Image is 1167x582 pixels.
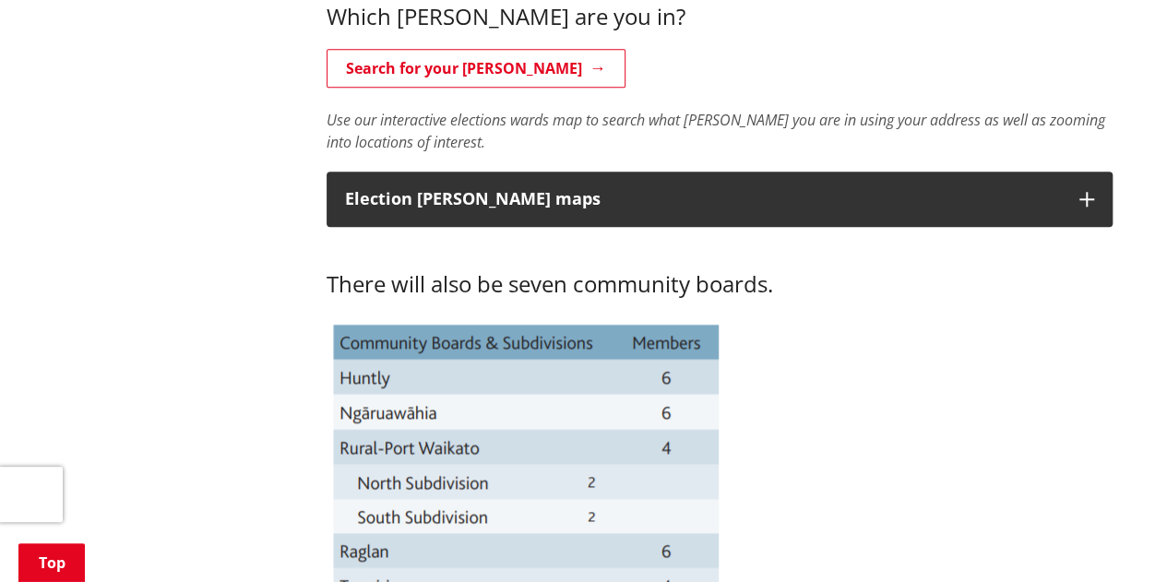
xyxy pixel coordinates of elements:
[327,172,1113,227] button: Election [PERSON_NAME] maps
[327,49,625,88] a: Search for your [PERSON_NAME]
[1082,505,1149,571] iframe: Messenger Launcher
[327,4,1113,30] h3: Which [PERSON_NAME] are you in?
[327,245,1113,299] h3: There will also be seven community boards.
[345,190,1061,208] p: Election [PERSON_NAME] maps
[327,110,1105,152] em: Use our interactive elections wards map to search what [PERSON_NAME] you are in using your addres...
[18,543,85,582] a: Top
